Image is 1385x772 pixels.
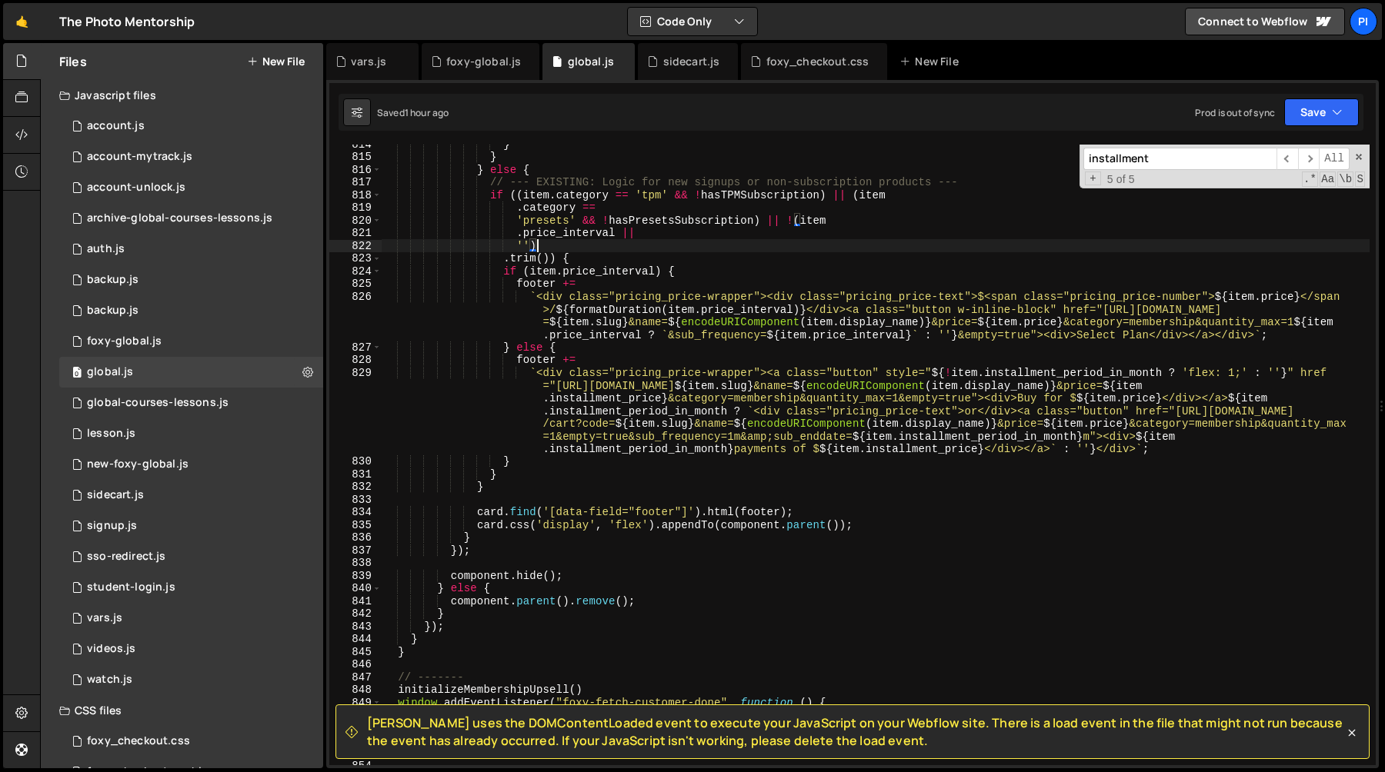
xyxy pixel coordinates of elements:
[329,240,382,253] div: 822
[247,55,305,68] button: New File
[3,3,41,40] a: 🤙
[899,54,964,69] div: New File
[329,557,382,570] div: 838
[329,494,382,507] div: 833
[59,172,323,203] div: 13533/41206.js
[1185,8,1345,35] a: Connect to Webflow
[1083,148,1277,170] input: Search for
[329,658,382,671] div: 846
[329,455,382,468] div: 830
[329,531,382,544] div: 836
[59,326,323,357] div: 13533/34219.js
[329,341,382,354] div: 827
[87,611,122,625] div: vars.js
[329,734,382,747] div: 852
[446,54,521,69] div: foxy-global.js
[568,54,614,69] div: global.js
[1302,171,1318,187] span: RegExp Search
[59,634,323,664] div: 13533/42246.js
[87,734,190,748] div: foxy_checkout.css
[59,480,323,511] div: 13533/43446.js
[59,603,323,634] div: 13533/38978.js
[1337,171,1353,187] span: Whole Word Search
[59,12,195,31] div: The Photo Mentorship
[329,671,382,684] div: 847
[59,203,323,234] div: 13533/43968.js
[59,234,323,265] div: 13533/34034.js
[1355,171,1365,187] span: Search In Selection
[87,673,132,687] div: watch.js
[87,119,145,133] div: account.js
[87,211,272,225] div: archive-global-courses-lessons.js
[628,8,757,35] button: Code Only
[59,449,323,480] div: 13533/40053.js
[329,607,382,621] div: 842
[1085,171,1101,186] span: Toggle Replace mode
[1350,8,1377,35] a: Pi
[87,273,138,287] div: backup.js
[59,53,87,70] h2: Files
[329,722,382,735] div: 851
[87,581,175,594] div: student-login.js
[87,427,135,441] div: lesson.js
[87,334,162,348] div: foxy-global.js
[329,354,382,367] div: 828
[87,150,192,164] div: account-mytrack.js
[329,595,382,608] div: 841
[329,519,382,532] div: 835
[1195,106,1275,119] div: Prod is out of sync
[329,138,382,151] div: 814
[329,582,382,595] div: 840
[87,396,229,410] div: global-courses-lessons.js
[329,176,382,189] div: 817
[87,458,189,471] div: new-foxy-global.js
[329,164,382,177] div: 816
[329,189,382,202] div: 818
[59,511,323,541] div: 13533/35364.js
[663,54,720,69] div: sidecart.js
[329,697,382,710] div: 849
[329,215,382,228] div: 820
[1320,171,1336,187] span: CaseSensitive Search
[329,621,382,634] div: 843
[329,151,382,164] div: 815
[87,519,137,533] div: signup.js
[329,684,382,697] div: 848
[329,265,382,278] div: 824
[329,544,382,557] div: 837
[41,80,323,111] div: Javascript files
[87,550,165,564] div: sso-redirect.js
[59,418,323,449] div: 13533/35472.js
[329,468,382,481] div: 831
[329,227,382,240] div: 821
[405,106,449,119] div: 1 hour ago
[329,646,382,659] div: 845
[766,54,869,69] div: foxy_checkout.css
[59,664,323,695] div: 13533/38527.js
[59,111,323,141] div: 13533/34220.js
[41,695,323,726] div: CSS files
[87,242,125,256] div: auth.js
[87,181,185,195] div: account-unlock.js
[377,106,449,119] div: Saved
[329,481,382,494] div: 832
[59,357,323,388] div: 13533/39483.js
[1298,148,1320,170] span: ​
[59,141,323,172] div: 13533/38628.js
[87,304,138,318] div: backup.js
[367,714,1344,749] span: [PERSON_NAME] uses the DOMContentLoaded event to execute your JavaScript on your Webflow site. Th...
[329,570,382,583] div: 839
[329,367,382,456] div: 829
[72,368,82,380] span: 0
[59,726,323,757] div: 13533/38507.css
[59,295,323,326] div: 13533/45030.js
[329,633,382,646] div: 844
[87,365,133,379] div: global.js
[1319,148,1350,170] span: Alt-Enter
[329,278,382,291] div: 825
[59,265,323,295] div: 13533/45031.js
[1277,148,1298,170] span: ​
[329,252,382,265] div: 823
[1284,98,1359,126] button: Save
